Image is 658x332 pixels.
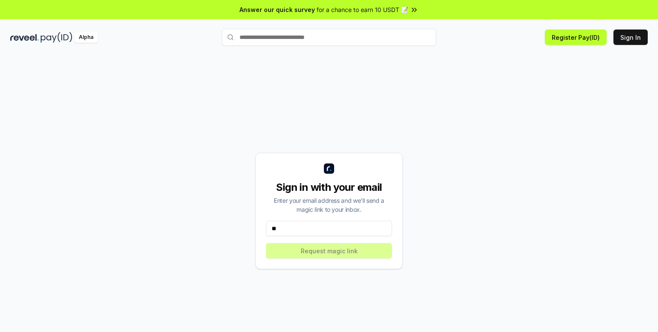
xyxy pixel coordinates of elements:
span: Answer our quick survey [239,5,315,14]
div: Enter your email address and we’ll send a magic link to your inbox. [266,196,392,214]
div: Alpha [74,32,98,43]
img: logo_small [324,163,334,174]
img: reveel_dark [10,32,39,43]
div: Sign in with your email [266,181,392,194]
button: Register Pay(ID) [545,30,607,45]
span: for a chance to earn 10 USDT 📝 [317,5,408,14]
img: pay_id [41,32,72,43]
button: Sign In [613,30,648,45]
